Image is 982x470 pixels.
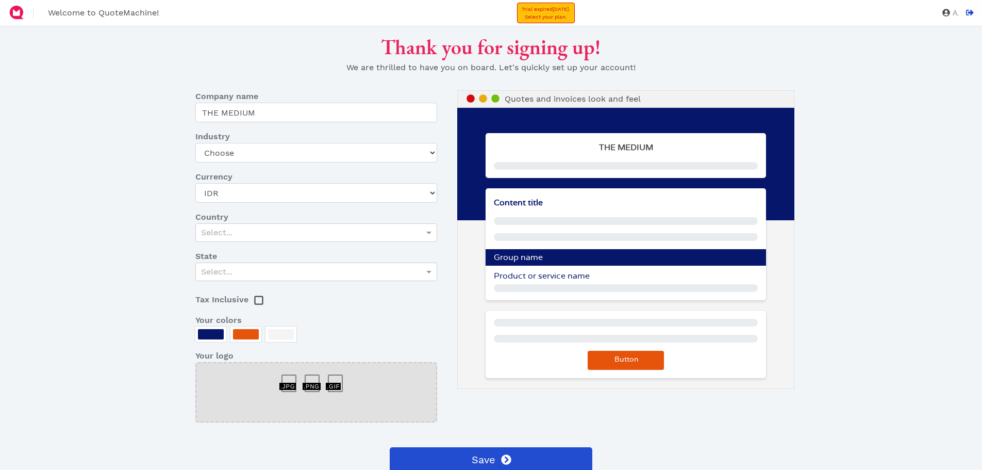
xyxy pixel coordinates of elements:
span: We are thrilled to have you on board. Let's quickly set up your account! [346,62,636,72]
span: Trial expired . Select your plan. [522,6,570,20]
span: Product or service name [494,272,590,280]
span: Content title [494,199,543,207]
div: Quotes and invoices look and feel [457,90,794,108]
span: Your colors [195,314,242,327]
span: Group name [494,253,543,262]
div: Select... [196,263,437,281]
span: Country [195,211,228,223]
span: Your logo [195,350,234,362]
a: Trial expired[DATE].Select your plan. [517,3,575,23]
img: QuoteM_icon_flat.png [8,4,25,21]
span: A. [950,9,959,17]
span: Tax Inclusive [195,295,248,304]
span: Company name [195,90,258,103]
span: Currency [195,171,232,183]
button: Button [588,351,664,370]
span: Save [470,452,495,467]
span: Welcome to QuoteMachine! [48,8,159,18]
div: Select... [196,224,437,241]
span: Button [613,356,639,363]
span: Thank you for signing up! [381,34,601,60]
span: Industry [195,131,230,143]
strong: THE MEDIUM [599,143,653,152]
span: [DATE] [553,6,569,12]
span: State [195,250,217,263]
